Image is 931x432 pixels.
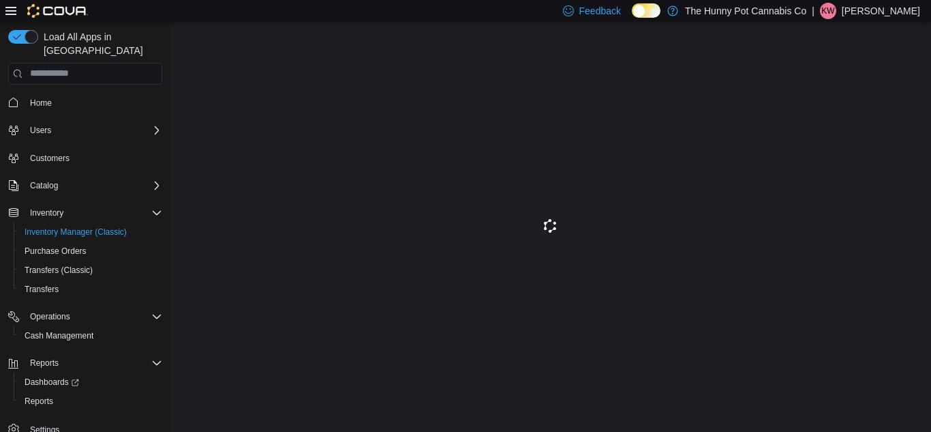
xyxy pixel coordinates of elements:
[30,125,51,136] span: Users
[25,355,162,371] span: Reports
[3,307,168,326] button: Operations
[25,355,64,371] button: Reports
[3,203,168,222] button: Inventory
[30,311,70,322] span: Operations
[19,328,162,344] span: Cash Management
[3,93,168,113] button: Home
[19,393,162,409] span: Reports
[19,281,162,298] span: Transfers
[25,122,162,139] span: Users
[25,246,87,257] span: Purchase Orders
[3,354,168,373] button: Reports
[25,330,93,341] span: Cash Management
[25,308,76,325] button: Operations
[25,150,75,167] a: Customers
[30,207,63,218] span: Inventory
[25,396,53,407] span: Reports
[30,358,59,369] span: Reports
[14,242,168,261] button: Purchase Orders
[821,3,834,19] span: KW
[30,153,70,164] span: Customers
[25,177,63,194] button: Catalog
[812,3,814,19] p: |
[19,224,132,240] a: Inventory Manager (Classic)
[19,262,162,278] span: Transfers (Classic)
[25,149,162,167] span: Customers
[30,180,58,191] span: Catalog
[25,308,162,325] span: Operations
[25,205,69,221] button: Inventory
[14,261,168,280] button: Transfers (Classic)
[38,30,162,57] span: Load All Apps in [GEOGRAPHIC_DATA]
[3,148,168,168] button: Customers
[19,243,162,259] span: Purchase Orders
[25,177,162,194] span: Catalog
[3,176,168,195] button: Catalog
[3,121,168,140] button: Users
[27,4,88,18] img: Cova
[25,227,127,237] span: Inventory Manager (Classic)
[25,377,79,388] span: Dashboards
[14,280,168,299] button: Transfers
[19,262,98,278] a: Transfers (Classic)
[30,98,52,109] span: Home
[25,265,93,276] span: Transfers (Classic)
[579,4,621,18] span: Feedback
[19,393,59,409] a: Reports
[19,224,162,240] span: Inventory Manager (Classic)
[820,3,836,19] div: Kali Wehlann
[25,284,59,295] span: Transfers
[25,205,162,221] span: Inventory
[19,281,64,298] a: Transfers
[25,122,57,139] button: Users
[19,374,162,390] span: Dashboards
[14,326,168,345] button: Cash Management
[19,328,99,344] a: Cash Management
[685,3,806,19] p: The Hunny Pot Cannabis Co
[14,373,168,392] a: Dashboards
[25,95,57,111] a: Home
[25,94,162,111] span: Home
[632,3,660,18] input: Dark Mode
[14,222,168,242] button: Inventory Manager (Classic)
[842,3,920,19] p: [PERSON_NAME]
[19,243,92,259] a: Purchase Orders
[19,374,85,390] a: Dashboards
[14,392,168,411] button: Reports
